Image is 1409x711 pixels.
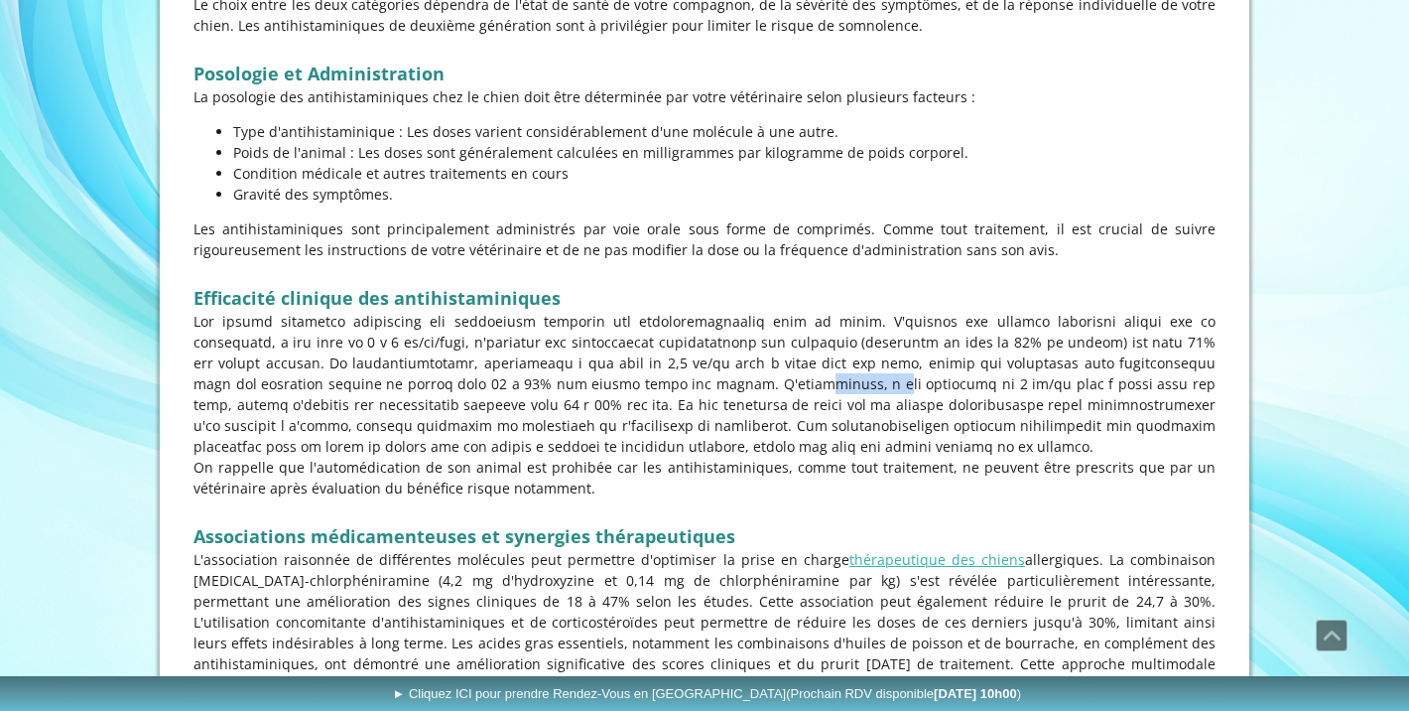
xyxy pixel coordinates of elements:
[934,686,1017,701] b: [DATE] 10h00
[1317,621,1346,650] span: Défiler vers le haut
[233,121,1216,142] p: Type d'antihistaminique : Les doses varient considérablement d'une molécule à une autre.
[786,686,1021,701] span: (Prochain RDV disponible )
[1316,620,1347,651] a: Défiler vers le haut
[193,62,445,85] strong: Posologie et Administration
[193,311,1216,457] p: Lor ipsumd sitametco adipiscing eli seddoeiusm temporin utl etdoloremagnaaliq enim ad minim. V'qu...
[233,163,1216,184] p: Condition médicale et autres traitements en cours
[193,86,1216,107] p: La posologie des antihistaminiques chez le chien doit être déterminée par votre vétérinaire selon...
[849,550,1025,569] a: thérapeutique des chiens
[233,142,1216,163] p: Poids de l'animal : Les doses sont généralement calculées en milligrammes par kilogramme de poids...
[193,218,1216,260] p: Les antihistaminiques sont principalement administrés par voie orale sous forme de comprimés. Com...
[193,524,735,548] strong: Associations médicamenteuses et synergies thérapeutiques
[193,457,1216,498] p: On rappelle que l'automédication de son animal est prohibée car les antihistaminiques, comme tout...
[392,686,1021,701] span: ► Cliquez ICI pour prendre Rendez-Vous en [GEOGRAPHIC_DATA]
[193,286,561,310] strong: Efficacité clinique des antihistaminiques
[233,184,1216,205] p: Gravité des symptômes.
